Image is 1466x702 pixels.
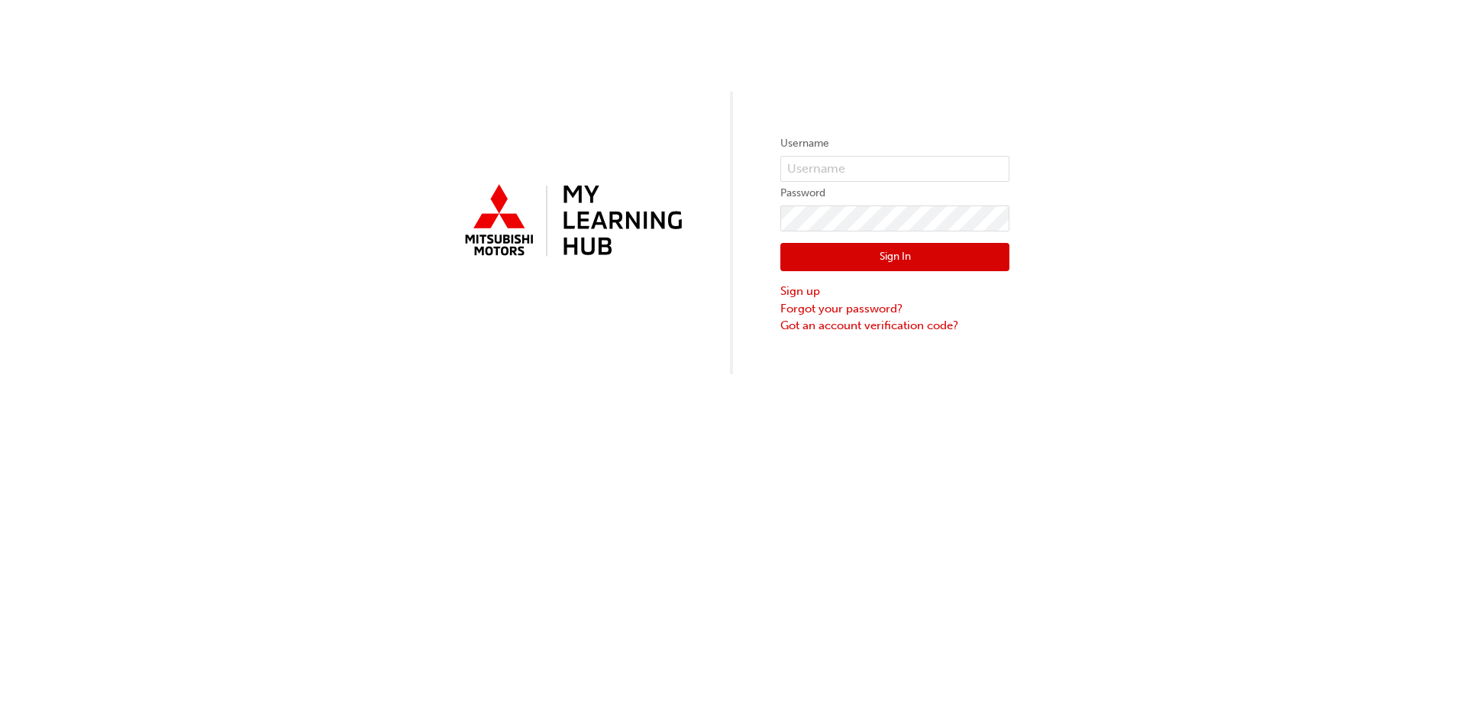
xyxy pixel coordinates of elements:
input: Username [780,156,1009,182]
a: Forgot your password? [780,300,1009,318]
button: Sign In [780,243,1009,272]
a: Got an account verification code? [780,317,1009,335]
label: Username [780,134,1009,153]
img: mmal [457,178,686,265]
a: Sign up [780,283,1009,300]
label: Password [780,184,1009,202]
